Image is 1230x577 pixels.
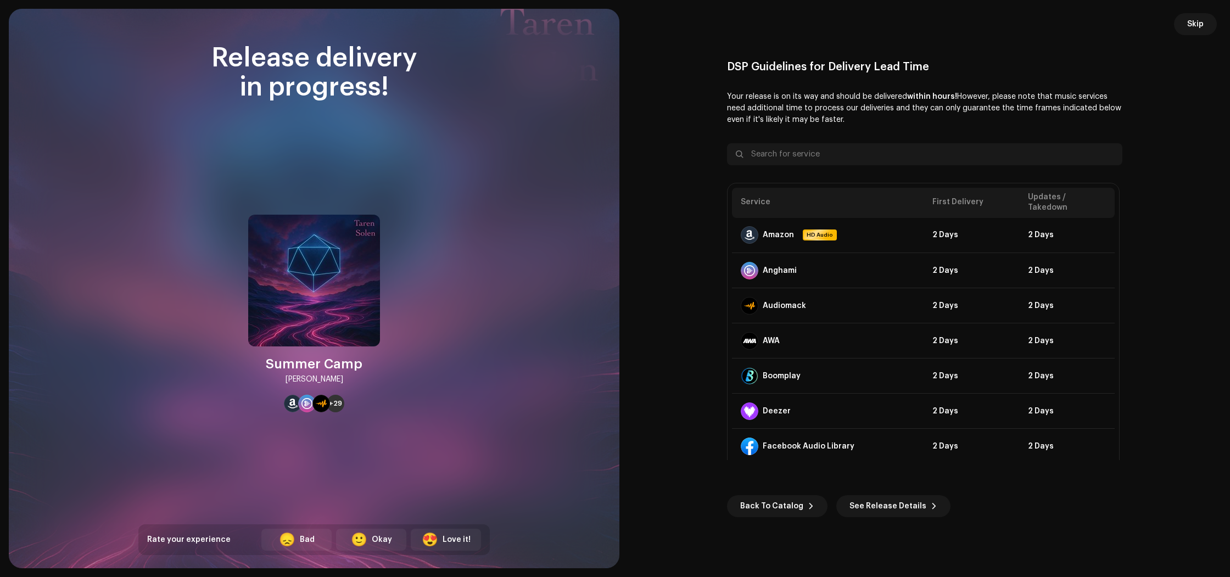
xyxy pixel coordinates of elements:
[300,534,315,546] div: Bad
[727,143,1122,165] input: Search for service
[1187,13,1204,35] span: Skip
[740,495,803,517] span: Back To Catalog
[732,188,924,218] th: Service
[907,93,957,100] b: within hours!
[763,337,780,345] div: AWA
[924,358,1019,394] td: 2 Days
[248,215,380,346] img: f0056977-c310-4c4d-898a-6a43d2ac3607
[372,534,392,546] div: Okay
[1019,323,1115,358] td: 2 Days
[924,188,1019,218] th: First Delivery
[727,91,1122,126] p: Your release is on its way and should be delivered However, please note that music services need ...
[351,533,367,546] div: 🙂
[924,253,1019,288] td: 2 Days
[1019,429,1115,464] td: 2 Days
[422,533,438,546] div: 😍
[279,533,295,546] div: 😞
[924,218,1019,253] td: 2 Days
[286,373,343,386] div: [PERSON_NAME]
[727,60,1122,74] div: DSP Guidelines for Delivery Lead Time
[924,323,1019,358] td: 2 Days
[138,44,490,102] div: Release delivery in progress!
[1019,253,1115,288] td: 2 Days
[727,495,828,517] button: Back To Catalog
[1019,218,1115,253] td: 2 Days
[804,231,836,239] span: HD Audio
[924,429,1019,464] td: 2 Days
[763,301,806,310] div: Audiomack
[1019,358,1115,394] td: 2 Days
[266,355,362,373] div: Summer Camp
[849,495,926,517] span: See Release Details
[443,534,471,546] div: Love it!
[763,442,854,451] div: Facebook Audio Library
[1019,188,1115,218] th: Updates / Takedown
[836,495,951,517] button: See Release Details
[1019,288,1115,323] td: 2 Days
[763,266,797,275] div: Anghami
[1019,394,1115,429] td: 2 Days
[924,288,1019,323] td: 2 Days
[147,536,231,544] span: Rate your experience
[763,372,801,380] div: Boomplay
[1174,13,1217,35] button: Skip
[924,394,1019,429] td: 2 Days
[763,231,794,239] div: Amazon
[329,399,342,408] span: +29
[763,407,791,416] div: Deezer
